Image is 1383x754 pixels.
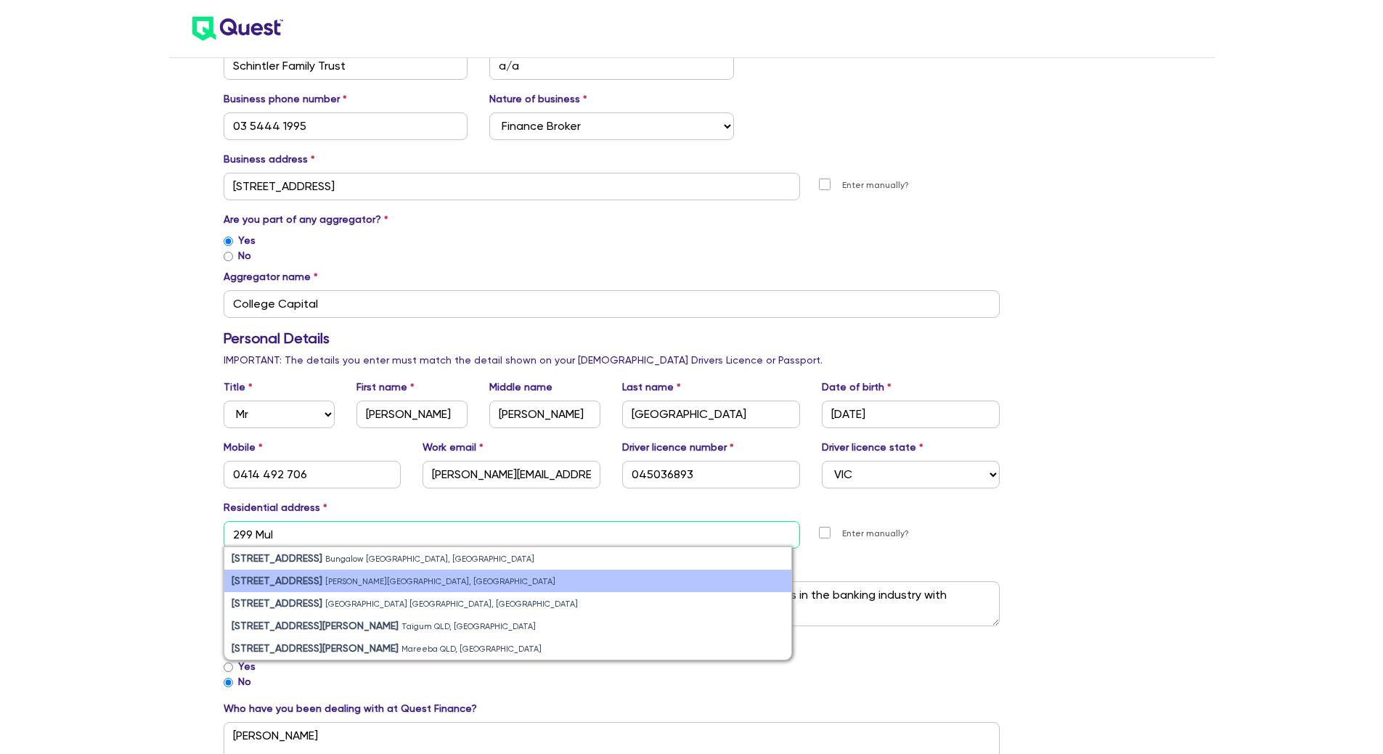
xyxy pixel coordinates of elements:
label: Are you part of any aggregator? [224,212,388,227]
label: Last name [622,380,681,395]
label: No [238,248,251,263]
small: Bungalow [GEOGRAPHIC_DATA], [GEOGRAPHIC_DATA] [325,554,534,564]
img: quest-logo [192,17,283,41]
label: Enter manually? [842,179,909,192]
input: DD / MM / YYYY [822,401,1000,428]
label: Work email [423,440,484,455]
small: [PERSON_NAME][GEOGRAPHIC_DATA], [GEOGRAPHIC_DATA] [325,577,555,586]
label: Yes [238,233,256,248]
strong: [STREET_ADDRESS] [232,597,322,609]
label: Enter manually? [842,527,909,541]
strong: [STREET_ADDRESS] [232,575,322,586]
small: [GEOGRAPHIC_DATA] [GEOGRAPHIC_DATA], [GEOGRAPHIC_DATA] [325,599,578,609]
small: Taigum QLD, [GEOGRAPHIC_DATA] [401,622,536,631]
strong: [STREET_ADDRESS][PERSON_NAME] [232,642,399,654]
strong: [STREET_ADDRESS][PERSON_NAME] [232,620,399,631]
label: Title [224,380,253,395]
label: Mobile [224,440,263,455]
label: Middle name [489,380,552,395]
label: Driver licence state [822,440,923,455]
label: Business address [224,152,315,167]
label: Date of birth [822,380,892,395]
label: Residential address [224,500,327,515]
h3: Personal Details [224,329,1000,347]
small: Mareeba QLD, [GEOGRAPHIC_DATA] [401,644,542,654]
label: First name [356,380,415,395]
strong: [STREET_ADDRESS] [232,552,322,564]
label: Business phone number [224,91,347,107]
label: Who have you been dealing with at Quest Finance? [224,701,477,716]
label: No [238,674,251,689]
label: Nature of business [489,91,587,107]
label: Yes [238,659,256,674]
label: Aggregator name [224,269,318,284]
label: Driver licence number [622,440,734,455]
p: IMPORTANT: The details you enter must match the detail shown on your [DEMOGRAPHIC_DATA] Drivers L... [224,353,1000,368]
